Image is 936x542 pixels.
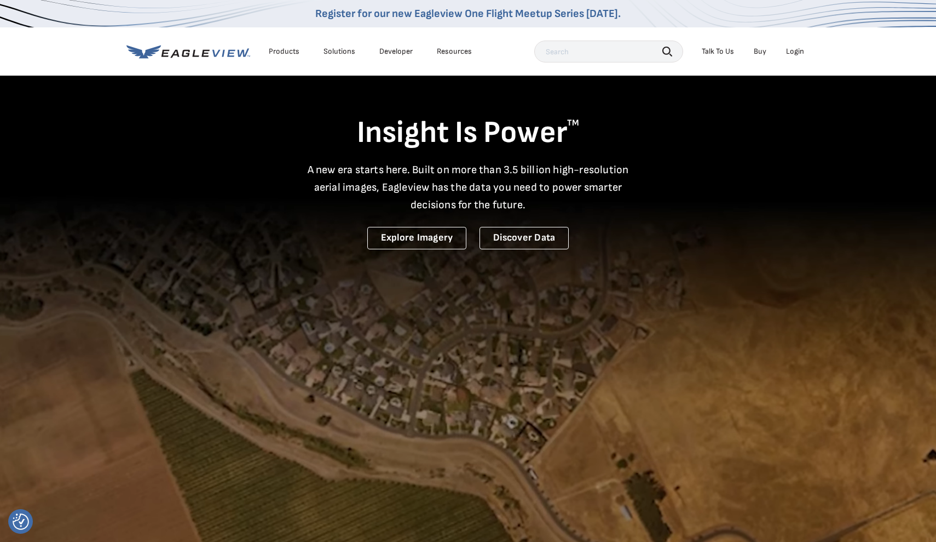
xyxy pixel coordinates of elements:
[323,47,355,56] div: Solutions
[315,7,621,20] a: Register for our new Eagleview One Flight Meetup Series [DATE].
[754,47,766,56] a: Buy
[379,47,413,56] a: Developer
[479,227,569,249] a: Discover Data
[269,47,299,56] div: Products
[567,118,579,128] sup: TM
[13,514,29,530] button: Consent Preferences
[13,514,29,530] img: Revisit consent button
[702,47,734,56] div: Talk To Us
[534,41,683,62] input: Search
[126,114,810,152] h1: Insight Is Power
[367,227,467,249] a: Explore Imagery
[301,161,635,214] p: A new era starts here. Built on more than 3.5 billion high-resolution aerial images, Eagleview ha...
[786,47,804,56] div: Login
[437,47,472,56] div: Resources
